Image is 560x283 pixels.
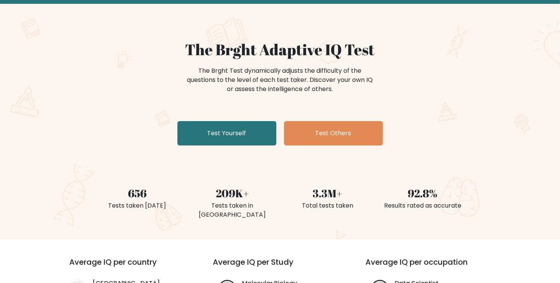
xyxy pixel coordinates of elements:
[69,257,185,276] h3: Average IQ per country
[94,201,180,210] div: Tests taken [DATE]
[213,257,347,276] h3: Average IQ per Study
[285,185,371,201] div: 3.3M+
[285,201,371,210] div: Total tests taken
[190,185,276,201] div: 209K+
[177,121,276,145] a: Test Yourself
[190,201,276,219] div: Tests taken in [GEOGRAPHIC_DATA]
[380,201,466,210] div: Results rated as accurate
[185,66,375,94] div: The Brght Test dynamically adjusts the difficulty of the questions to the level of each test take...
[365,257,500,276] h3: Average IQ per occupation
[380,185,466,201] div: 92.8%
[94,185,180,201] div: 656
[94,40,466,59] h1: The Brght Adaptive IQ Test
[284,121,383,145] a: Test Others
